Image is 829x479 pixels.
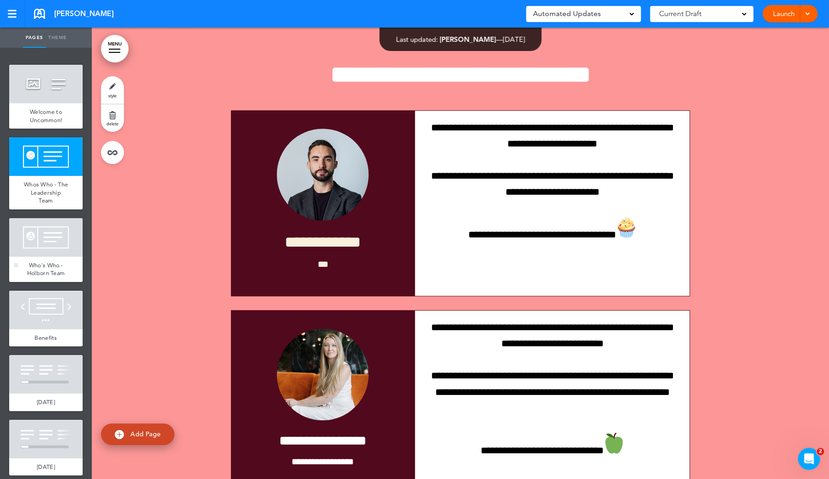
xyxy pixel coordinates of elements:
iframe: Intercom live chat [798,448,820,470]
div: — [396,36,525,43]
span: delete [106,121,118,126]
span: style [108,93,117,98]
a: [DATE] [9,458,83,476]
a: Whos Who - The Leadership Team [9,176,83,209]
a: Welcome to Uncommon! [9,103,83,129]
a: Theme [46,28,69,48]
span: Whos Who - The Leadership Team [24,180,68,204]
span: Welcome to Uncommon! [30,108,62,124]
img: 1732635301671-22-0-2.jpg [277,129,369,220]
a: MENU [101,35,129,62]
span: Last updated: [396,35,438,44]
span: Benefits [34,334,57,342]
a: Add Page [101,423,174,445]
span: [PERSON_NAME] [440,35,496,44]
span: [DATE] [37,463,55,471]
a: Pages [23,28,46,48]
a: Launch [769,5,798,23]
span: 2 [817,448,824,455]
a: Who's Who - Holborn Team [9,257,83,282]
a: [DATE] [9,394,83,411]
a: Benefits [9,329,83,347]
img: 1732635251448-Screenshot2024-11-26153355.png [277,328,369,420]
img: add.svg [115,430,124,439]
span: [PERSON_NAME] [54,9,114,19]
a: delete [101,104,124,132]
span: [DATE] [37,398,55,406]
img: 1f9c1.png [616,217,637,237]
a: style [101,76,124,104]
span: [DATE] [503,35,525,44]
span: Who's Who - Holborn Team [27,261,65,277]
span: Current Draft [659,7,701,20]
span: Add Page [130,430,161,438]
span: Automated Updates [533,7,601,20]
